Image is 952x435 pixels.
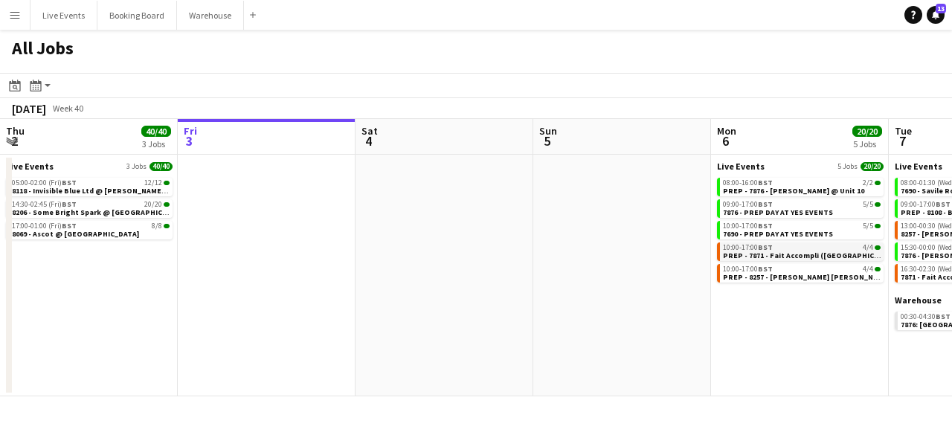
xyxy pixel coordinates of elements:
button: Warehouse [177,1,244,30]
a: 08:00-16:00BST2/2PREP - 7876 - [PERSON_NAME] @ Unit 10 [723,178,881,195]
span: 09:00-17:00 [901,201,951,208]
span: BST [62,199,77,209]
span: Mon [717,124,736,138]
span: BST [758,178,773,187]
span: Fri [184,124,197,138]
span: 40/40 [141,126,171,137]
span: 2/2 [863,179,873,187]
span: 10:00-17:00 [723,244,773,251]
span: BST [758,242,773,252]
a: 10:00-17:00BST4/4PREP - 7871 - Fait Accompli ([GEOGRAPHIC_DATA]) Ltd @ YES Events [723,242,881,260]
span: Week 40 [49,103,86,114]
span: Warehouse [895,294,942,306]
span: 6 [715,132,736,149]
span: Live Events [895,161,942,172]
span: 8/8 [164,224,170,228]
span: 4 [359,132,378,149]
span: 14:30-02:45 (Fri) [12,201,77,208]
span: 17:00-01:00 (Fri) [12,222,77,230]
span: 2/2 [875,181,881,185]
span: BST [936,312,951,321]
span: Tue [895,124,912,138]
span: 5/5 [875,224,881,228]
a: 17:00-01:00 (Fri)BST8/88069 - Ascot @ [GEOGRAPHIC_DATA] [12,221,170,238]
span: 5/5 [875,202,881,207]
span: BST [936,199,951,209]
a: Live Events5 Jobs20/20 [717,161,884,172]
a: 14:30-02:45 (Fri)BST20/208206 - Some Bright Spark @ [GEOGRAPHIC_DATA] [12,199,170,216]
div: Live Events3 Jobs40/4005:00-02:00 (Fri)BST12/128118 - Invisible Blue Ltd @ [PERSON_NAME][GEOGRAPH... [6,161,173,242]
span: 7690 - PREP DAY AT YES EVENTS [723,229,833,239]
a: 13 [927,6,945,24]
div: Live Events5 Jobs20/2008:00-16:00BST2/2PREP - 7876 - [PERSON_NAME] @ Unit 1009:00-17:00BST5/57876... [717,161,884,286]
a: 09:00-17:00BST5/57876 - PREP DAY AT YES EVENTS [723,199,881,216]
span: 8206 - Some Bright Spark @ Old Royal Naval College [12,207,187,217]
span: 12/12 [164,181,170,185]
span: 7876 - PREP DAY AT YES EVENTS [723,207,833,217]
div: 5 Jobs [853,138,881,149]
span: Sun [539,124,557,138]
span: 20/20 [852,126,882,137]
span: BST [62,221,77,231]
span: 10:00-17:00 [723,265,773,273]
span: 20/20 [164,202,170,207]
span: 13 [936,4,946,13]
span: 5/5 [863,201,873,208]
a: 05:00-02:00 (Fri)BST12/128118 - Invisible Blue Ltd @ [PERSON_NAME][GEOGRAPHIC_DATA] [12,178,170,195]
button: Live Events [30,1,97,30]
span: 20/20 [861,162,884,171]
span: 12/12 [144,179,162,187]
span: 8/8 [152,222,162,230]
span: Live Events [6,161,54,172]
span: 00:30-04:30 [901,313,951,320]
span: 20/20 [144,201,162,208]
span: 5/5 [863,222,873,230]
span: 4/4 [863,244,873,251]
span: PREP - 7876 - Fay Campbell @ Unit 10 [723,186,864,196]
span: 2 [4,132,25,149]
span: Thu [6,124,25,138]
a: 10:00-17:00BST5/57690 - PREP DAY AT YES EVENTS [723,221,881,238]
span: 09:00-17:00 [723,201,773,208]
span: Live Events [717,161,765,172]
button: Booking Board [97,1,177,30]
span: 5 Jobs [837,162,858,171]
span: 8118 - Invisible Blue Ltd @ Tate Modern [12,186,239,196]
span: 08:00-16:00 [723,179,773,187]
span: 7 [892,132,912,149]
span: BST [758,221,773,231]
div: 3 Jobs [142,138,170,149]
span: BST [758,264,773,274]
span: BST [62,178,77,187]
span: BST [758,199,773,209]
span: 05:00-02:00 (Fri) [12,179,77,187]
span: 3 [181,132,197,149]
span: 4/4 [863,265,873,273]
span: 40/40 [149,162,173,171]
span: 8069 - Ascot @ National Gallery [12,229,139,239]
span: 3 Jobs [126,162,147,171]
span: 10:00-17:00 [723,222,773,230]
a: 10:00-17:00BST4/4PREP - 8257 - [PERSON_NAME] [PERSON_NAME] International @ Yes Events [723,264,881,281]
span: 4/4 [875,267,881,271]
a: Live Events3 Jobs40/40 [6,161,173,172]
span: 5 [537,132,557,149]
span: 4/4 [875,245,881,250]
span: Sat [361,124,378,138]
div: [DATE] [12,101,46,116]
